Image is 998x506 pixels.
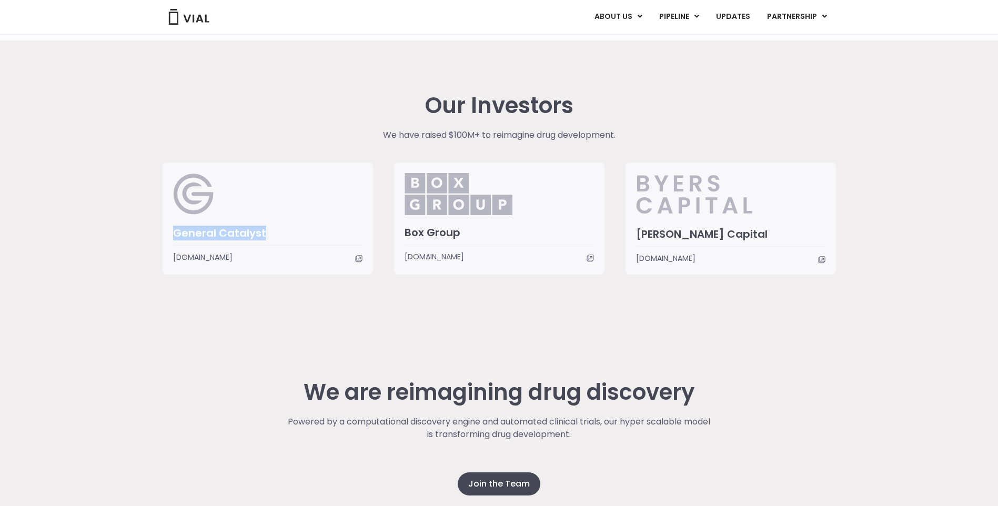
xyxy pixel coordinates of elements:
h3: [PERSON_NAME] Capital [636,227,825,241]
span: [DOMAIN_NAME] [636,252,695,264]
a: ABOUT USMenu Toggle [586,8,650,26]
a: PIPELINEMenu Toggle [651,8,707,26]
a: [DOMAIN_NAME] [636,252,825,264]
a: UPDATES [708,8,758,26]
img: Box_Group.png [405,173,512,215]
a: [DOMAIN_NAME] [405,251,594,262]
img: Byers_Capital.svg [636,173,794,215]
h2: We are reimagining drug discovery [286,380,712,405]
h3: Box Group [405,226,594,239]
p: Powered by a computational discovery engine and automated clinical trials, our hyper scalable mod... [286,416,712,441]
img: Vial Logo [168,9,210,25]
h2: Our Investors [425,93,573,118]
span: [DOMAIN_NAME] [173,251,233,263]
span: [DOMAIN_NAME] [405,251,464,262]
img: General Catalyst Logo [173,173,215,215]
a: PARTNERSHIPMenu Toggle [759,8,835,26]
h3: General Catalyst [173,226,362,240]
p: We have raised $100M+ to reimagine drug development. [316,129,682,141]
a: [DOMAIN_NAME] [173,251,362,263]
a: Join the Team [458,472,540,495]
span: Join the Team [468,478,530,490]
